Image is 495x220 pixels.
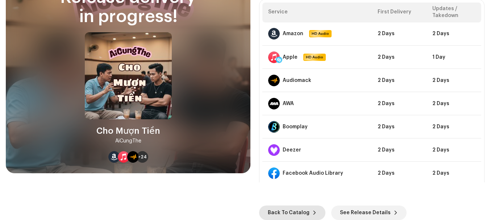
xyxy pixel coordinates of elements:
[372,3,427,22] th: First Delivery
[283,170,343,176] div: Facebook Audio Library
[372,22,427,46] td: 2 Days
[427,138,481,162] td: 2 Days
[372,69,427,92] td: 2 Days
[283,54,298,60] div: Apple
[310,31,331,37] span: HD Audio
[283,101,294,107] div: AWA
[427,92,481,115] td: 2 Days
[427,22,481,46] td: 2 Days
[372,46,427,69] td: 2 Days
[304,54,325,60] span: HD Audio
[85,32,172,119] img: 1b912556-2865-436b-934c-627b1fa64442
[427,115,481,138] td: 2 Days
[262,3,372,22] th: Service
[427,46,481,69] td: 1 Day
[427,162,481,185] td: 2 Days
[283,124,308,130] div: Boomplay
[283,78,311,83] div: Audiomack
[427,3,481,22] th: Updates / Takedown
[372,138,427,162] td: 2 Days
[372,92,427,115] td: 2 Days
[115,137,141,145] div: AiCungThe
[331,206,407,220] button: See Release Details
[259,206,325,220] button: Back To Catalog
[372,162,427,185] td: 2 Days
[283,31,303,37] div: Amazon
[340,206,391,220] span: See Release Details
[372,115,427,138] td: 2 Days
[96,125,160,137] div: Cho Mượn Tiền
[268,206,309,220] span: Back To Catalog
[427,69,481,92] td: 2 Days
[283,147,301,153] div: Deezer
[138,154,147,160] span: +24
